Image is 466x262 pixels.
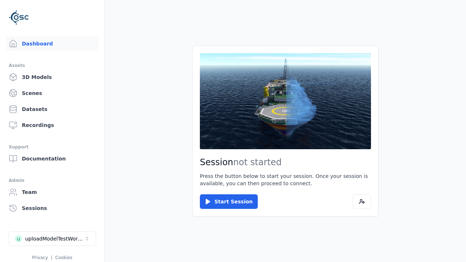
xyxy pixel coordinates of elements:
a: Scenes [6,86,99,100]
div: Admin [9,176,96,185]
a: Documentation [6,151,99,166]
span: | [51,255,52,260]
div: uploadModelTestWorkspace [25,235,84,242]
a: Datasets [6,102,99,116]
img: Logo [9,7,29,28]
div: u [15,235,22,242]
a: 3D Models [6,70,99,84]
button: Select a workspace [9,231,96,246]
a: Dashboard [6,36,99,51]
h2: Session [200,156,371,168]
button: Start Session [200,194,258,209]
a: Privacy [32,255,48,260]
a: Cookies [55,255,72,260]
a: Sessions [6,201,99,215]
div: Assets [9,61,96,70]
p: Press the button below to start your session. Once your session is available, you can then procee... [200,172,371,187]
div: Support [9,143,96,151]
a: Team [6,185,99,199]
span: not started [233,157,282,167]
a: Recordings [6,118,99,132]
